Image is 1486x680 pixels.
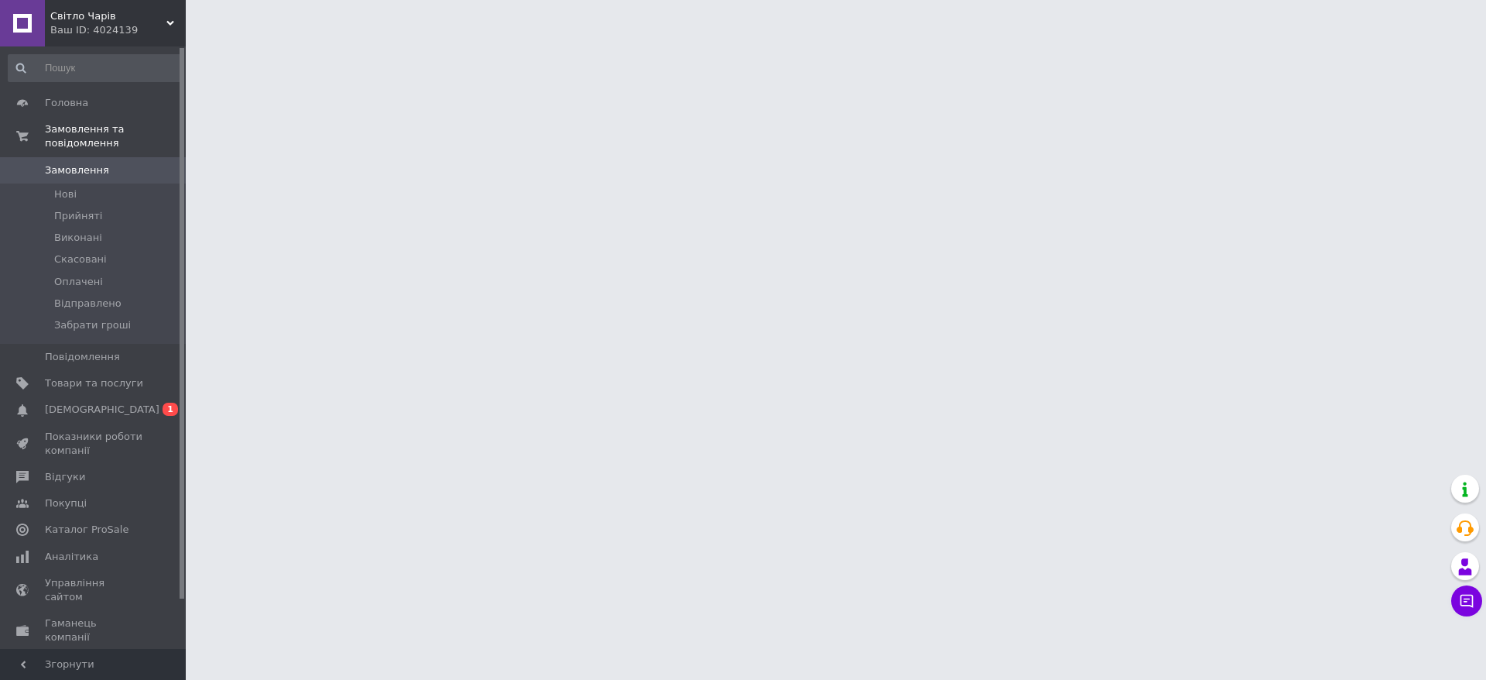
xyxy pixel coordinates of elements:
span: Покупці [45,496,87,510]
span: Замовлення [45,163,109,177]
span: Оплачені [54,275,103,289]
span: Каталог ProSale [45,523,128,537]
span: [DEMOGRAPHIC_DATA] [45,403,159,417]
button: Чат з покупцем [1451,586,1482,616]
span: Відгуки [45,470,85,484]
span: Гаманець компанії [45,616,143,644]
span: Показники роботи компанії [45,430,143,458]
span: Виконані [54,231,102,245]
span: Світло Чарів [50,9,166,23]
span: Повідомлення [45,350,120,364]
span: 1 [163,403,178,416]
span: Товари та послуги [45,376,143,390]
span: Відправлено [54,297,122,311]
span: Замовлення та повідомлення [45,122,186,150]
span: Прийняті [54,209,102,223]
div: Ваш ID: 4024139 [50,23,186,37]
span: Головна [45,96,88,110]
span: Скасовані [54,252,107,266]
span: Управління сайтом [45,576,143,604]
input: Пошук [8,54,183,82]
span: Аналітика [45,550,98,564]
span: Нові [54,187,77,201]
span: Забрати гроші [54,318,131,332]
